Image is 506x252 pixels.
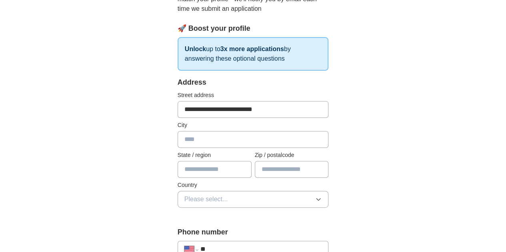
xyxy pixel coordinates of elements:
[178,37,329,71] p: up to by answering these optional questions
[220,46,284,52] strong: 3x more applications
[178,151,252,159] label: State / region
[178,191,329,208] button: Please select...
[178,77,329,88] div: Address
[185,46,206,52] strong: Unlock
[178,91,329,99] label: Street address
[178,181,329,189] label: Country
[184,194,228,204] span: Please select...
[255,151,329,159] label: Zip / postalcode
[178,121,329,129] label: City
[178,227,329,238] label: Phone number
[178,23,329,34] div: 🚀 Boost your profile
